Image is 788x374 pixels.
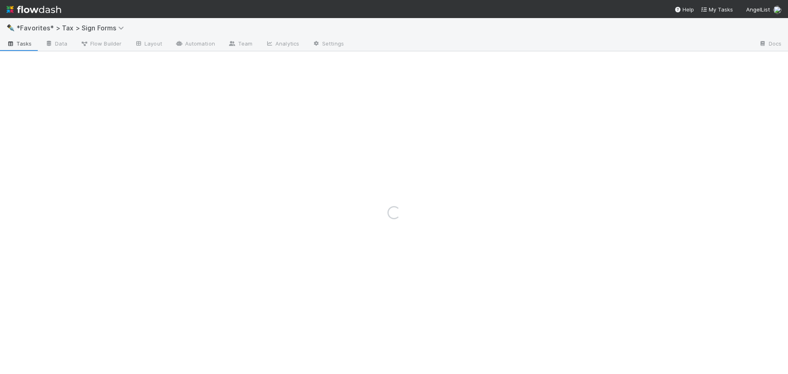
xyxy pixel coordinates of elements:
a: Flow Builder [74,38,128,51]
a: Automation [169,38,222,51]
a: Data [39,38,74,51]
a: Team [222,38,259,51]
div: Help [674,5,694,14]
img: logo-inverted-e16ddd16eac7371096b0.svg [7,2,61,16]
span: *Favorites* > Tax > Sign Forms [16,24,128,32]
a: Layout [128,38,169,51]
a: My Tasks [701,5,733,14]
a: Settings [306,38,350,51]
span: Flow Builder [80,39,121,48]
span: AngelList [746,6,770,13]
span: My Tasks [701,6,733,13]
span: ✒️ [7,24,15,31]
span: Tasks [7,39,32,48]
a: Docs [752,38,788,51]
a: Analytics [259,38,306,51]
img: avatar_37569647-1c78-4889-accf-88c08d42a236.png [773,6,781,14]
